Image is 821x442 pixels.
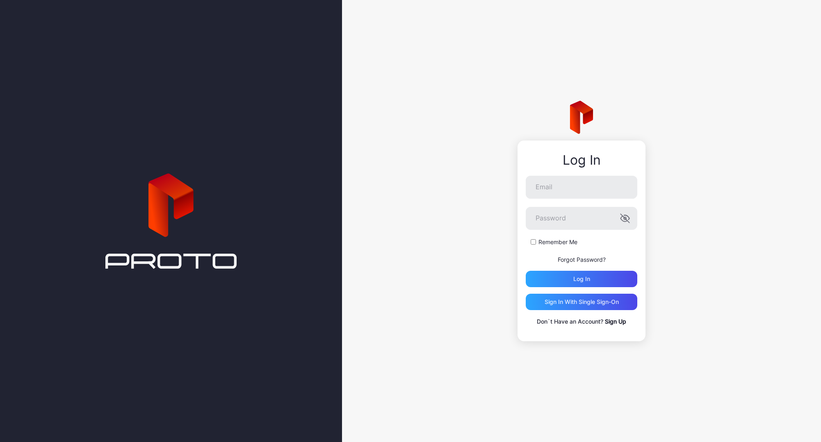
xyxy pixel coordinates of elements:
[545,299,619,305] div: Sign in With Single Sign-On
[526,317,637,326] p: Don`t Have an Account?
[620,213,630,223] button: Password
[538,238,577,246] label: Remember Me
[573,276,590,282] div: Log in
[558,256,606,263] a: Forgot Password?
[526,271,637,287] button: Log in
[526,294,637,310] button: Sign in With Single Sign-On
[526,153,637,168] div: Log In
[526,207,637,230] input: Password
[526,176,637,199] input: Email
[605,318,626,325] a: Sign Up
